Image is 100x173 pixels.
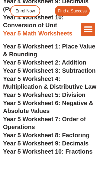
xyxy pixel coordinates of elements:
[3,132,89,138] a: Year 5 Worksheet 8: Factoring
[10,5,40,17] a: Enrol Now
[3,59,86,66] a: Year 5 Worksheet 2: Addition
[3,100,93,114] a: Year 5 Worksheet 6: Negative & Absolute Values
[3,116,86,130] a: Year 5 Worksheet 7: Order of Operations
[70,144,100,173] iframe: Chat Widget
[3,75,96,90] a: Year 5 Worksheet 4: Multiplication & Distributive Law
[3,43,95,58] a: Year 5 Worksheet 1: Place Value & Rounding
[3,140,89,147] a: Year 5 Worksheet 9: Decimals
[58,9,87,13] span: Find a Success
[3,148,92,155] a: Year 5 Worksheet 10: Fractions
[55,6,90,16] a: Find a Success
[81,23,95,36] div: Menu Toggle
[3,67,95,74] a: Year 5 Worksheet 3: Subtraction
[3,91,85,98] a: Year 5 Worksheet 5: Division
[15,9,35,13] span: Enrol Now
